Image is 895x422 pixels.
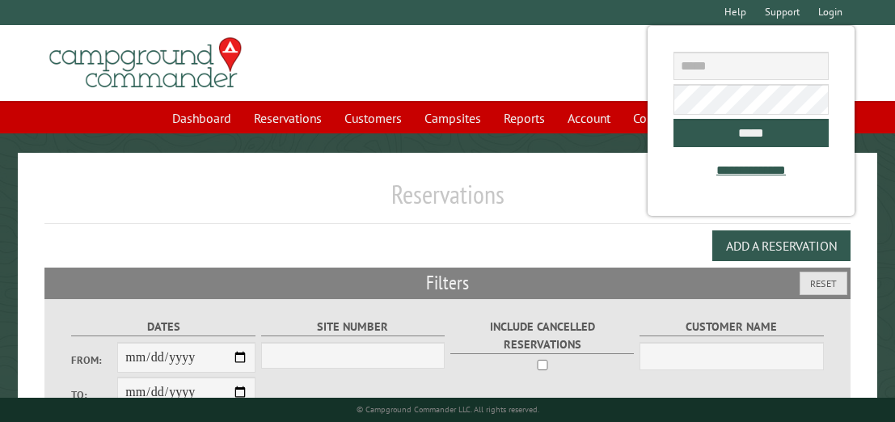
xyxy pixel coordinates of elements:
[44,179,850,223] h1: Reservations
[450,318,635,353] label: Include Cancelled Reservations
[244,103,331,133] a: Reservations
[163,103,241,133] a: Dashboard
[415,103,491,133] a: Campsites
[712,230,851,261] button: Add a Reservation
[261,318,445,336] label: Site Number
[494,103,555,133] a: Reports
[335,103,412,133] a: Customers
[44,32,247,95] img: Campground Commander
[357,404,539,415] small: © Campground Commander LLC. All rights reserved.
[623,103,732,133] a: Communications
[44,268,850,298] h2: Filters
[71,387,117,403] label: To:
[558,103,620,133] a: Account
[800,272,847,295] button: Reset
[640,318,824,336] label: Customer Name
[71,352,117,368] label: From:
[71,318,255,336] label: Dates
